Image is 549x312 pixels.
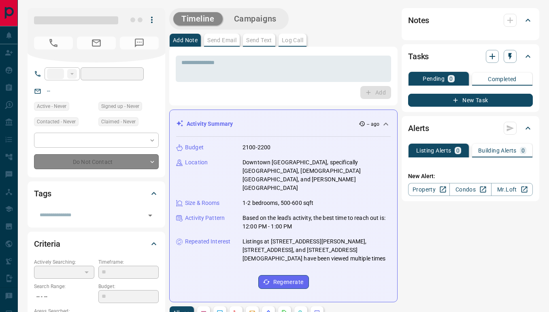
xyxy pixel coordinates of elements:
[226,12,285,26] button: Campaigns
[34,290,94,303] p: -- - --
[185,237,230,246] p: Repeated Interest
[101,102,139,110] span: Signed up - Never
[34,283,94,290] p: Search Range:
[408,172,533,181] p: New Alert:
[416,148,451,153] p: Listing Alerts
[449,76,453,82] p: 0
[47,88,50,94] a: --
[408,14,429,27] h2: Notes
[145,210,156,221] button: Open
[456,148,460,153] p: 0
[37,102,66,110] span: Active - Never
[521,148,525,153] p: 0
[478,148,517,153] p: Building Alerts
[98,258,159,266] p: Timeframe:
[173,12,223,26] button: Timeline
[243,158,391,192] p: Downtown [GEOGRAPHIC_DATA], specifically [GEOGRAPHIC_DATA], [DEMOGRAPHIC_DATA][GEOGRAPHIC_DATA], ...
[488,76,517,82] p: Completed
[258,275,309,289] button: Regenerate
[185,199,220,207] p: Size & Rooms
[408,183,450,196] a: Property
[408,118,533,138] div: Alerts
[408,47,533,66] div: Tasks
[185,214,225,222] p: Activity Pattern
[185,143,204,152] p: Budget
[187,120,233,128] p: Activity Summary
[243,237,391,263] p: Listings at [STREET_ADDRESS][PERSON_NAME], [STREET_ADDRESS], and [STREET_ADDRESS][DEMOGRAPHIC_DAT...
[173,37,198,43] p: Add Note
[423,76,445,82] p: Pending
[176,116,391,131] div: Activity Summary-- ago
[243,143,270,152] p: 2100-2200
[34,37,73,49] span: No Number
[34,258,94,266] p: Actively Searching:
[367,120,379,128] p: -- ago
[98,283,159,290] p: Budget:
[408,50,429,63] h2: Tasks
[120,37,159,49] span: No Number
[34,154,159,169] div: Do Not Contact
[101,118,136,126] span: Claimed - Never
[449,183,491,196] a: Condos
[34,234,159,254] div: Criteria
[408,94,533,107] button: New Task
[34,237,60,250] h2: Criteria
[243,214,391,231] p: Based on the lead's activity, the best time to reach out is: 12:00 PM - 1:00 PM
[34,184,159,203] div: Tags
[491,183,533,196] a: Mr.Loft
[243,199,313,207] p: 1-2 bedrooms, 500-600 sqft
[408,11,533,30] div: Notes
[185,158,208,167] p: Location
[34,187,51,200] h2: Tags
[408,122,429,135] h2: Alerts
[37,118,76,126] span: Contacted - Never
[77,37,116,49] span: No Email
